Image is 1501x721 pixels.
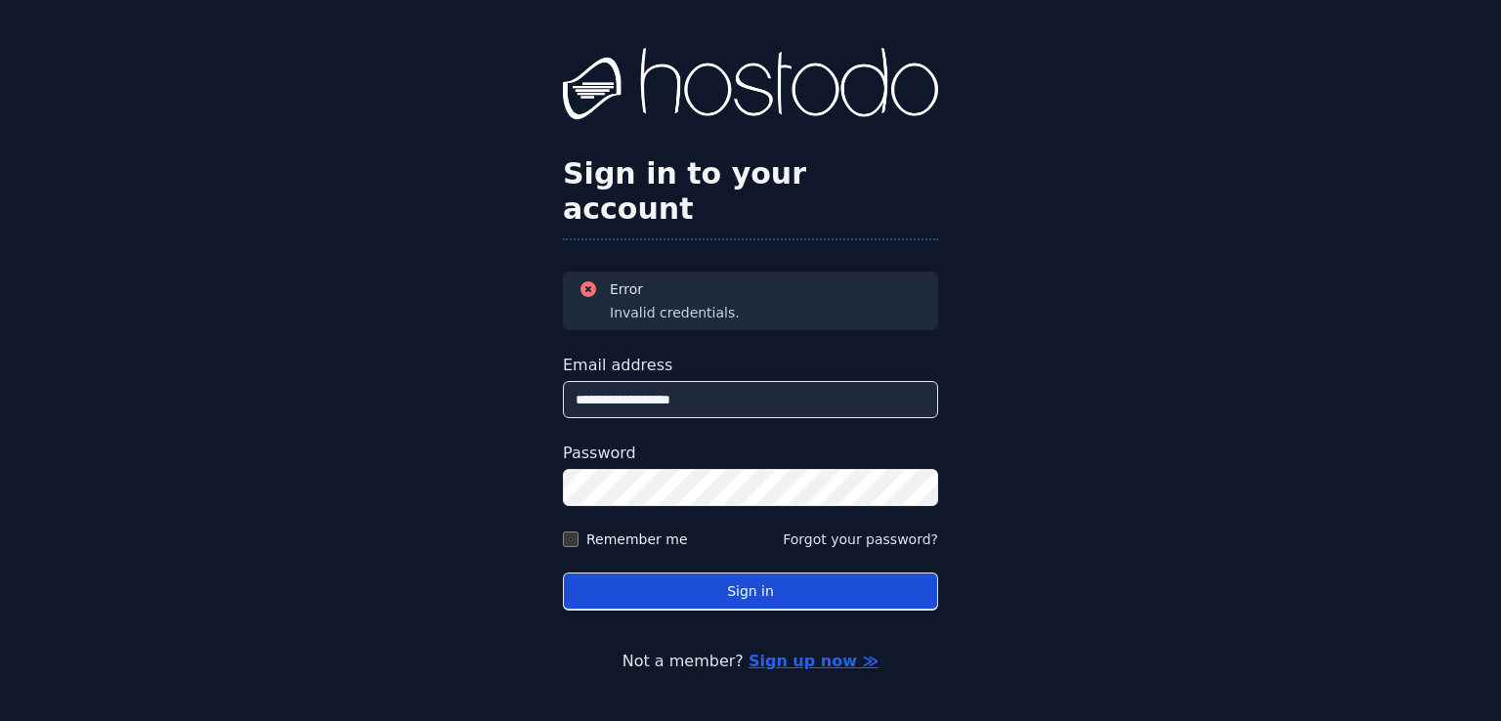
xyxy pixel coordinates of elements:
button: Sign in [563,573,938,611]
p: Not a member? [94,650,1407,673]
label: Password [563,442,938,465]
a: Sign up now ≫ [749,652,879,670]
label: Remember me [586,530,688,549]
button: Forgot your password? [783,530,938,549]
div: Invalid credentials. [610,303,740,322]
h3: Error [610,279,740,299]
h2: Sign in to your account [563,156,938,227]
img: Hostodo [563,48,938,126]
label: Email address [563,354,938,377]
